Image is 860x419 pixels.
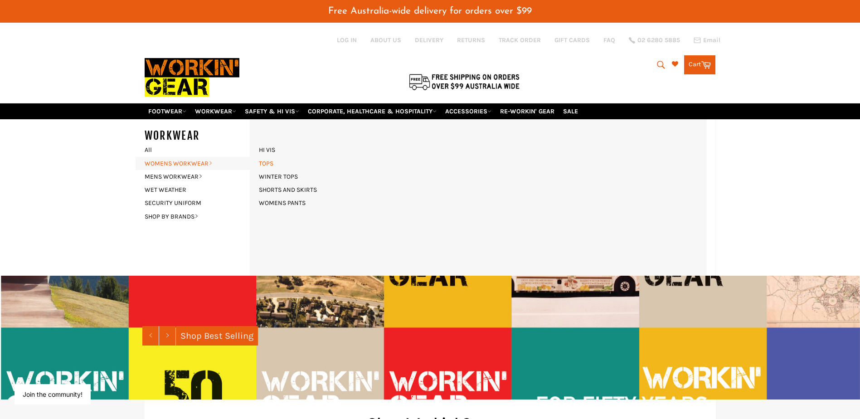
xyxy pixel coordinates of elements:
a: SHOP BY BRANDS [140,210,250,223]
a: ABOUT US [370,36,401,44]
a: CORPORATE, HEALTHCARE & HOSPITALITY [304,103,440,119]
button: Join the community! [23,390,83,398]
a: RETURNS [457,36,485,44]
span: 02 6280 5885 [637,37,680,44]
a: Shop Best Selling [176,326,258,346]
a: GIFT CARDS [554,36,590,44]
span: Free Australia-wide delivery for orders over $99 [328,6,532,16]
a: WINTER TOPS [254,170,302,183]
a: DELIVERY [415,36,443,44]
div: WOMENS WORKWEAR [250,119,707,276]
a: Cart [684,55,715,74]
img: Flat $9.95 shipping Australia wide [408,72,521,91]
a: SECURITY UNIFORM [140,196,250,209]
a: FOOTWEAR [145,103,190,119]
a: 02 6280 5885 [629,37,680,44]
a: ACCESSORIES [442,103,495,119]
a: TOPS [254,157,278,170]
a: SAFETY & HI VIS [241,103,303,119]
img: Workin Gear leaders in Workwear, Safety Boots, PPE, Uniforms. Australia's No.1 in Workwear [145,52,239,103]
a: WORKWEAR [191,103,240,119]
a: TRACK ORDER [499,36,541,44]
a: RE-WORKIN' GEAR [496,103,558,119]
a: WOMENS PANTS [254,196,310,209]
a: MENS WORKWEAR [140,170,250,183]
a: HI VIS [254,143,280,156]
h5: WORKWEAR [145,128,259,143]
a: All [140,143,259,156]
a: WET WEATHER [140,183,250,196]
a: SALE [559,103,582,119]
a: Email [694,37,720,44]
a: Log in [337,36,357,44]
span: Email [703,37,720,44]
a: SHORTS AND SKIRTS [254,183,321,196]
a: WOMENS WORKWEAR [140,157,250,170]
a: FAQ [603,36,615,44]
